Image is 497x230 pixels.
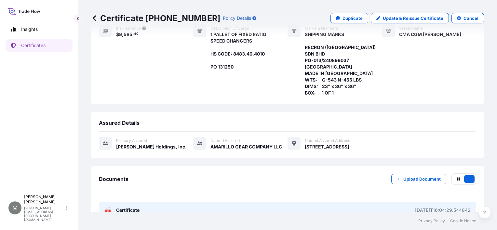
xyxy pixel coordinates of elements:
[343,15,363,21] p: Duplicate
[99,176,128,182] span: Documents
[24,206,64,222] p: [PERSON_NAME][EMAIL_ADDRESS][PERSON_NAME][DOMAIN_NAME]
[383,15,443,21] p: Update & Reissue Certificate
[451,13,484,23] button: Cancel
[21,26,38,32] p: Insights
[463,15,478,21] p: Cancel
[6,39,73,52] a: Certificates
[91,13,220,23] p: Certificate [PHONE_NUMBER]
[210,31,266,70] span: 1 PALLET OF FIXED RATIO SPEED CHANGERS HS CODE: 8483.40.4010 PO 131250
[21,42,46,49] p: Certificates
[418,218,445,224] a: Privacy Policy
[305,31,382,96] span: SHIPPING MARKS RECRON ([GEOGRAPHIC_DATA]) SDN BHD PO-013/240899037 [GEOGRAPHIC_DATA] MADE IN [GEO...
[305,144,349,150] span: [STREET_ADDRESS]
[415,207,471,213] div: [DATE]T16:04:29.544842
[330,13,368,23] a: Duplicate
[391,174,446,184] button: Upload Document
[12,205,18,211] span: M
[116,144,187,150] span: [PERSON_NAME] Holdings, Inc.
[450,218,476,224] a: Cookie Notice
[305,138,350,143] span: Named Assured Address
[99,120,140,126] span: Assured Details
[24,194,64,205] p: [PERSON_NAME] [PERSON_NAME]
[210,144,282,150] span: AMARILLO GEAR COMPANY LLC
[106,210,110,212] text: PDF
[6,23,73,36] a: Insights
[116,138,147,143] span: Primary assured
[403,176,441,182] p: Upload Document
[116,207,140,213] span: Certificate
[210,138,240,143] span: Named Assured
[223,15,251,21] p: Policy Details
[371,13,449,23] a: Update & Reissue Certificate
[99,202,476,219] a: PDFCertificate[DATE]T16:04:29.544842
